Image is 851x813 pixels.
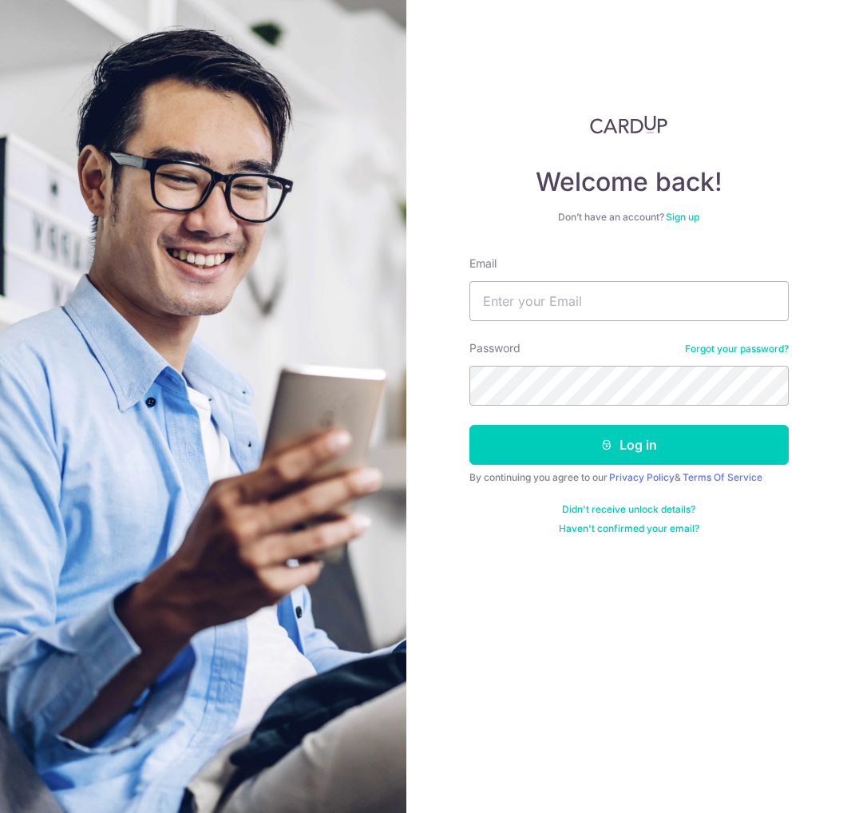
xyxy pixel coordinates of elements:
[683,471,762,483] a: Terms Of Service
[685,343,789,355] a: Forgot your password?
[469,256,497,272] label: Email
[559,522,699,535] a: Haven't confirmed your email?
[469,211,789,224] div: Don’t have an account?
[469,425,789,465] button: Log in
[469,471,789,484] div: By continuing you agree to our &
[469,166,789,198] h4: Welcome back!
[609,471,675,483] a: Privacy Policy
[666,211,699,223] a: Sign up
[562,503,695,516] a: Didn't receive unlock details?
[469,340,520,356] label: Password
[590,115,668,134] img: CardUp Logo
[469,281,789,321] input: Enter your Email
